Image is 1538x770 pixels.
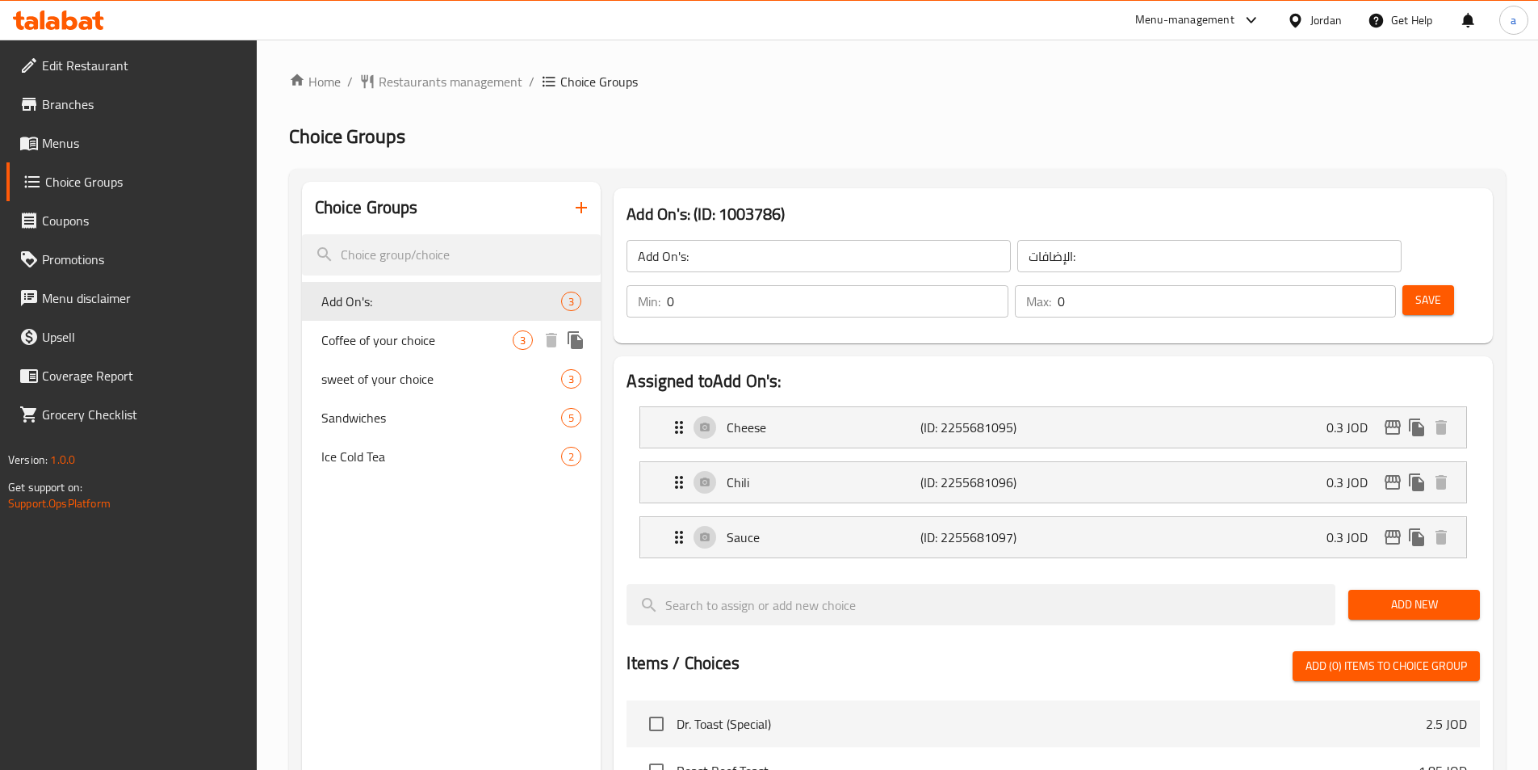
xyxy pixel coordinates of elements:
[315,196,418,220] h2: Choice Groups
[6,201,257,240] a: Coupons
[6,162,257,201] a: Choice Groups
[1405,525,1429,549] button: duplicate
[1361,595,1467,615] span: Add New
[302,437,601,476] div: Ice Cold Tea2
[627,369,1480,393] h2: Assigned to Add On's:
[1381,470,1405,494] button: edit
[45,172,244,191] span: Choice Groups
[8,493,111,514] a: Support.OpsPlatform
[359,72,522,91] a: Restaurants management
[321,330,513,350] span: Coffee of your choice
[1326,418,1381,437] p: 0.3 JOD
[6,279,257,318] a: Menu disclaimer
[562,410,580,426] span: 5
[302,282,601,321] div: Add On's:3
[302,360,601,398] div: sweet of your choice3
[627,201,1480,227] h3: Add On's: (ID: 1003786)
[42,405,244,424] span: Grocery Checklist
[42,56,244,75] span: Edit Restaurant
[562,372,580,387] span: 3
[1405,470,1429,494] button: duplicate
[640,462,1466,503] div: Expand
[1429,470,1453,494] button: delete
[302,398,601,437] div: Sandwiches5
[1429,525,1453,549] button: delete
[513,330,533,350] div: Choices
[627,400,1480,455] li: Expand
[640,407,1466,448] div: Expand
[727,528,920,547] p: Sauce
[302,234,601,276] input: search
[561,447,581,466] div: Choices
[562,449,580,465] span: 2
[627,584,1335,625] input: search
[42,133,244,153] span: Menus
[1326,528,1381,547] p: 0.3 JOD
[560,72,638,91] span: Choice Groups
[564,328,588,352] button: duplicate
[302,321,601,360] div: Coffee of your choice3deleteduplicate
[562,294,580,309] span: 3
[1326,473,1381,492] p: 0.3 JOD
[42,327,244,347] span: Upsell
[6,124,257,162] a: Menus
[1293,651,1480,681] button: Add (0) items to choice group
[1305,656,1467,676] span: Add (0) items to choice group
[8,477,82,498] span: Get support on:
[321,408,562,427] span: Sandwiches
[8,449,48,470] span: Version:
[677,714,1426,734] span: Dr. Toast (Special)
[379,72,522,91] span: Restaurants management
[639,707,673,741] span: Select choice
[1310,11,1342,29] div: Jordan
[513,333,532,348] span: 3
[561,408,581,427] div: Choices
[6,395,257,434] a: Grocery Checklist
[727,473,920,492] p: Chili
[289,72,341,91] a: Home
[50,449,75,470] span: 1.0.0
[321,447,562,466] span: Ice Cold Tea
[920,473,1050,492] p: (ID: 2255681096)
[638,292,660,311] p: Min:
[1429,415,1453,440] button: delete
[529,72,534,91] li: /
[1348,590,1480,620] button: Add New
[42,211,244,230] span: Coupons
[1381,415,1405,440] button: edit
[1402,285,1454,315] button: Save
[627,510,1480,565] li: Expand
[561,369,581,389] div: Choices
[289,118,405,154] span: Choice Groups
[42,250,244,269] span: Promotions
[6,356,257,395] a: Coverage Report
[42,95,244,114] span: Branches
[6,318,257,356] a: Upsell
[1026,292,1051,311] p: Max:
[1135,11,1234,30] div: Menu-management
[6,85,257,124] a: Branches
[6,240,257,279] a: Promotions
[920,528,1050,547] p: (ID: 2255681097)
[640,517,1466,558] div: Expand
[1426,714,1467,734] p: 2.5 JOD
[627,651,740,675] h2: Items / Choices
[347,72,353,91] li: /
[561,292,581,311] div: Choices
[42,366,244,385] span: Coverage Report
[42,288,244,308] span: Menu disclaimer
[321,369,562,389] span: sweet of your choice
[321,292,562,311] span: Add On's:
[1381,525,1405,549] button: edit
[727,418,920,437] p: Cheese
[1511,11,1516,29] span: a
[6,46,257,85] a: Edit Restaurant
[1415,290,1441,310] span: Save
[289,72,1506,91] nav: breadcrumb
[1405,415,1429,440] button: duplicate
[920,418,1050,437] p: (ID: 2255681095)
[627,455,1480,510] li: Expand
[539,328,564,352] button: delete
